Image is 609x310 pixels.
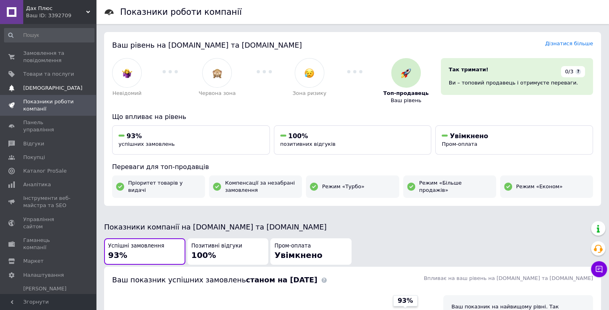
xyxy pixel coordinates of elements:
span: Увімкнено [450,132,488,140]
span: 93% [398,296,413,305]
span: 93% [127,132,142,140]
span: Режим «Більше продажів» [419,179,492,194]
span: Відгуки [23,140,44,147]
span: Маркет [23,258,44,265]
span: Ваш показник успішних замовлень [112,276,318,284]
span: Аналітика [23,181,51,188]
span: Позитивні відгуки [191,242,242,250]
span: Топ-продавець [383,90,429,97]
span: Режим «Економ» [516,183,563,190]
span: Покупці [23,154,45,161]
img: :see_no_evil: [212,68,222,78]
span: Замовлення та повідомлення [23,50,74,64]
span: Каталог ProSale [23,167,66,175]
a: Дізнатися більше [545,40,593,46]
span: Інструменти веб-майстра та SEO [23,195,74,209]
span: 100% [191,250,216,260]
button: УвімкненоПром-оплата [435,125,593,155]
span: Управління сайтом [23,216,74,230]
img: :disappointed_relieved: [304,68,314,78]
span: Режим «Турбо» [322,183,364,190]
div: 0/3 [561,66,585,77]
span: Пром-оплата [274,242,311,250]
span: Пром-оплата [442,141,477,147]
span: [DEMOGRAPHIC_DATA] [23,85,82,92]
button: Пром-оплатаУвімкнено [270,238,352,265]
span: Увімкнено [274,250,322,260]
span: Невідомий [113,90,142,97]
span: Показники роботи компанії [23,98,74,113]
span: Компенсації за незабрані замовлення [225,179,298,194]
div: Ваш ID: 3392709 [26,12,96,19]
span: 93% [108,250,127,260]
span: Впливає на ваш рівень на [DOMAIN_NAME] та [DOMAIN_NAME] [424,275,593,281]
span: Зона ризику [293,90,327,97]
div: Ви – топовий продавець і отримуєте переваги. [449,79,585,87]
h1: Показники роботи компанії [120,7,242,17]
button: Позитивні відгуки100% [187,238,269,265]
span: Ваш рівень [391,97,422,104]
span: Панель управління [23,119,74,133]
span: Дах Плюс [26,5,86,12]
span: позитивних відгуків [280,141,336,147]
button: 100%позитивних відгуків [274,125,432,155]
b: станом на [DATE] [246,276,317,284]
span: Ваш рівень на [DOMAIN_NAME] та [DOMAIN_NAME] [112,41,302,49]
span: Так тримати! [449,66,488,72]
button: Успішні замовлення93% [104,238,185,265]
span: 100% [288,132,308,140]
button: 93%успішних замовлень [112,125,270,155]
span: Переваги для топ-продавців [112,163,209,171]
span: ? [575,69,581,74]
input: Пошук [4,28,94,42]
span: Показники компанії на [DOMAIN_NAME] та [DOMAIN_NAME] [104,223,327,231]
button: Чат з покупцем [591,261,607,277]
span: Товари та послуги [23,70,74,78]
img: :rocket: [401,68,411,78]
span: Пріоритет товарів у видачі [128,179,201,194]
span: Червона зона [199,90,236,97]
span: Успішні замовлення [108,242,164,250]
span: Що впливає на рівень [112,113,186,121]
img: :woman-shrugging: [122,68,132,78]
span: Гаманець компанії [23,237,74,251]
span: успішних замовлень [119,141,175,147]
span: Налаштування [23,272,64,279]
